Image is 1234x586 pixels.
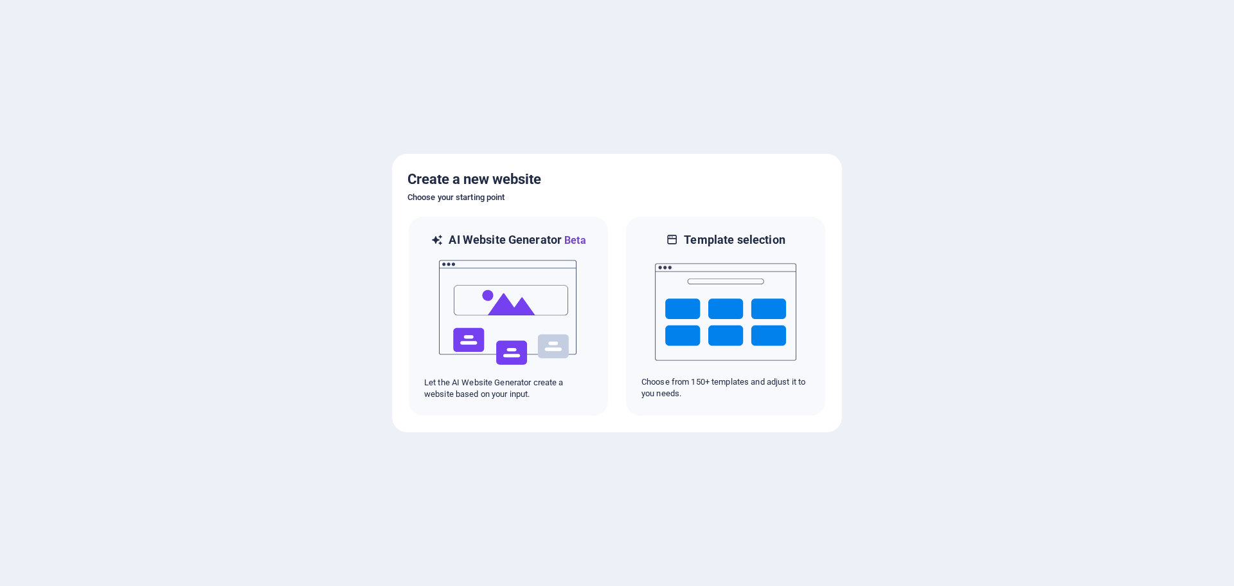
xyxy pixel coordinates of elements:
[625,215,827,417] div: Template selectionChoose from 150+ templates and adjust it to you needs.
[407,169,827,190] h5: Create a new website
[407,215,609,417] div: AI Website GeneratorBetaaiLet the AI Website Generator create a website based on your input.
[641,376,810,399] p: Choose from 150+ templates and adjust it to you needs.
[449,232,586,248] h6: AI Website Generator
[438,248,579,377] img: ai
[407,190,827,205] h6: Choose your starting point
[562,234,586,246] span: Beta
[424,377,593,400] p: Let the AI Website Generator create a website based on your input.
[684,232,785,248] h6: Template selection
